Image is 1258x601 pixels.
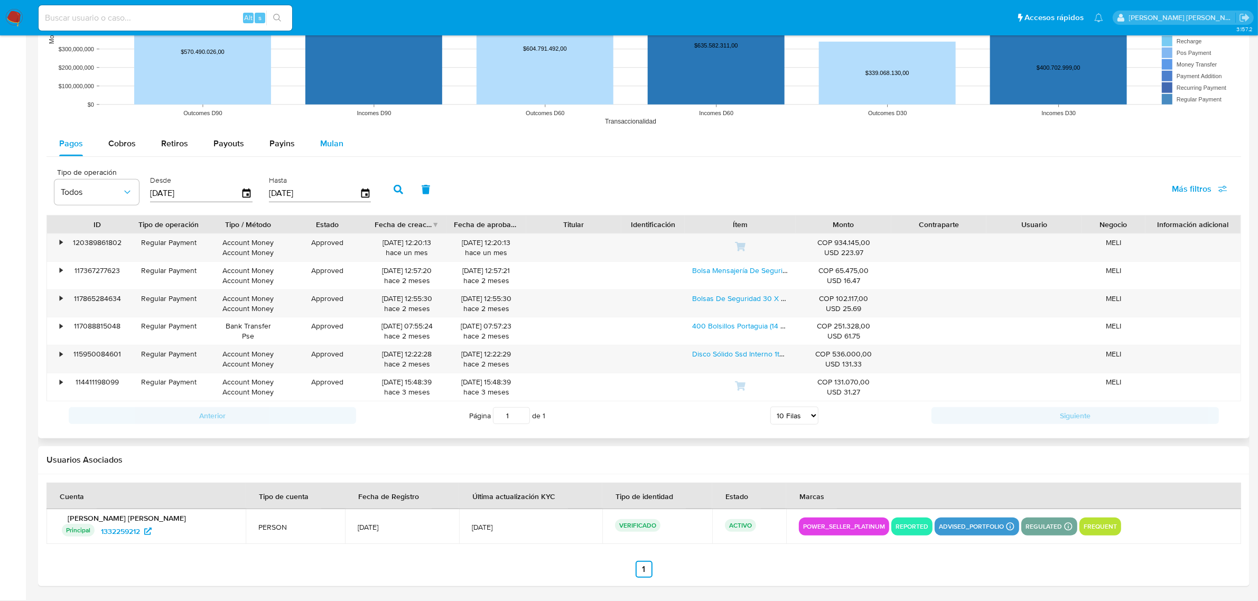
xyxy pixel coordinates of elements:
button: search-icon [266,11,288,25]
a: Notificaciones [1094,13,1103,22]
span: 3.157.2 [1236,25,1253,33]
h2: Usuarios Asociados [46,455,1241,465]
span: Accesos rápidos [1024,12,1084,23]
a: Salir [1239,12,1250,23]
span: Alt [244,13,253,23]
input: Buscar usuario o caso... [39,11,292,25]
p: juan.montanobonaga@mercadolibre.com.co [1129,13,1236,23]
span: s [258,13,262,23]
